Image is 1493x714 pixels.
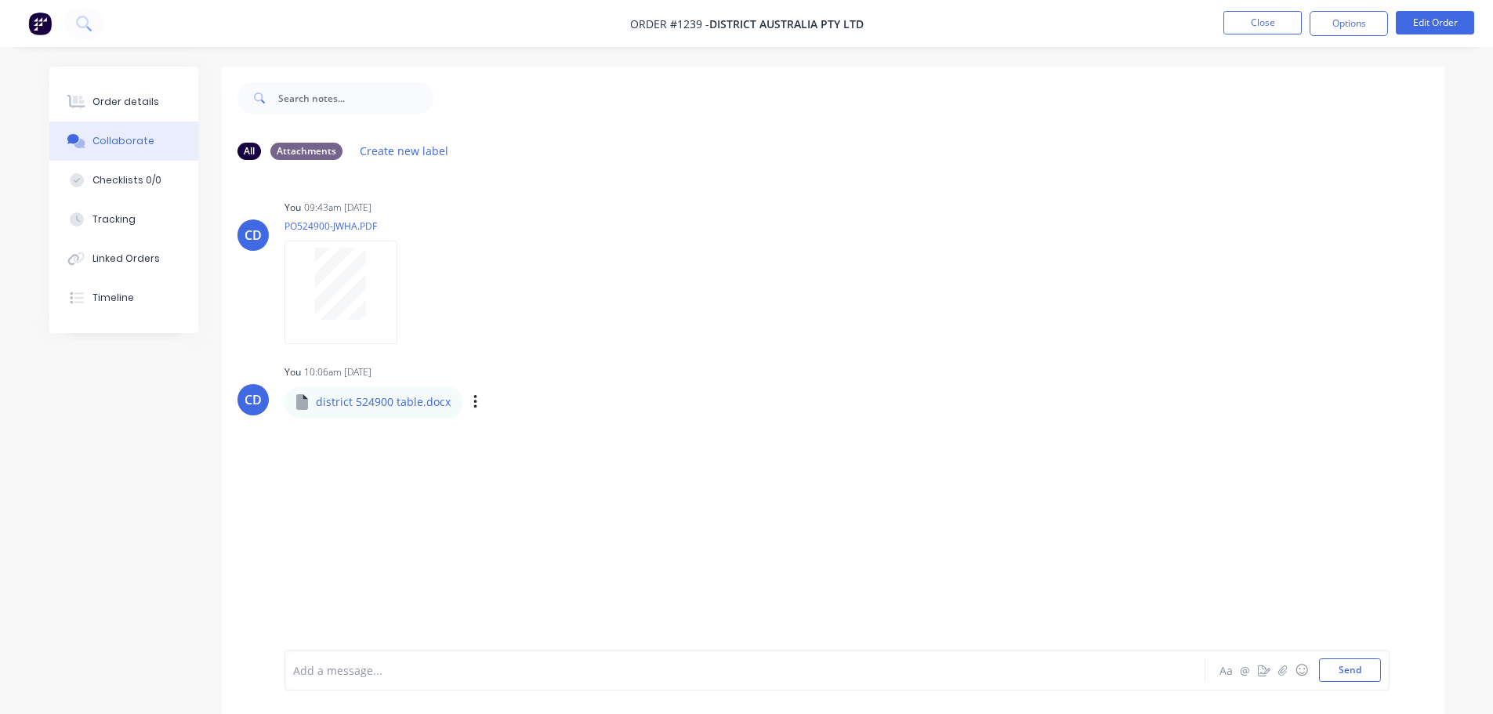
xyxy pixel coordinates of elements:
[92,212,136,227] div: Tracking
[1292,661,1311,680] button: ☺
[92,134,154,148] div: Collaborate
[316,394,451,410] p: district 524900 table.docx
[245,226,262,245] div: CD
[304,365,371,379] div: 10:06am [DATE]
[709,16,864,31] span: District Australia PTY LTD
[49,239,198,278] button: Linked Orders
[92,95,159,109] div: Order details
[49,278,198,317] button: Timeline
[270,143,342,160] div: Attachments
[1217,661,1236,680] button: Aa
[278,82,433,114] input: Search notes...
[92,291,134,305] div: Timeline
[1223,11,1302,34] button: Close
[92,173,161,187] div: Checklists 0/0
[237,143,261,160] div: All
[284,201,301,215] div: You
[1236,661,1255,680] button: @
[304,201,371,215] div: 09:43am [DATE]
[49,121,198,161] button: Collaborate
[284,219,413,233] p: PO524900-JWHA.PDF
[28,12,52,35] img: Factory
[49,82,198,121] button: Order details
[1396,11,1474,34] button: Edit Order
[49,161,198,200] button: Checklists 0/0
[92,252,160,266] div: Linked Orders
[284,365,301,379] div: You
[245,390,262,409] div: CD
[49,200,198,239] button: Tracking
[1310,11,1388,36] button: Options
[630,16,709,31] span: Order #1239 -
[352,140,457,161] button: Create new label
[1319,658,1381,682] button: Send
